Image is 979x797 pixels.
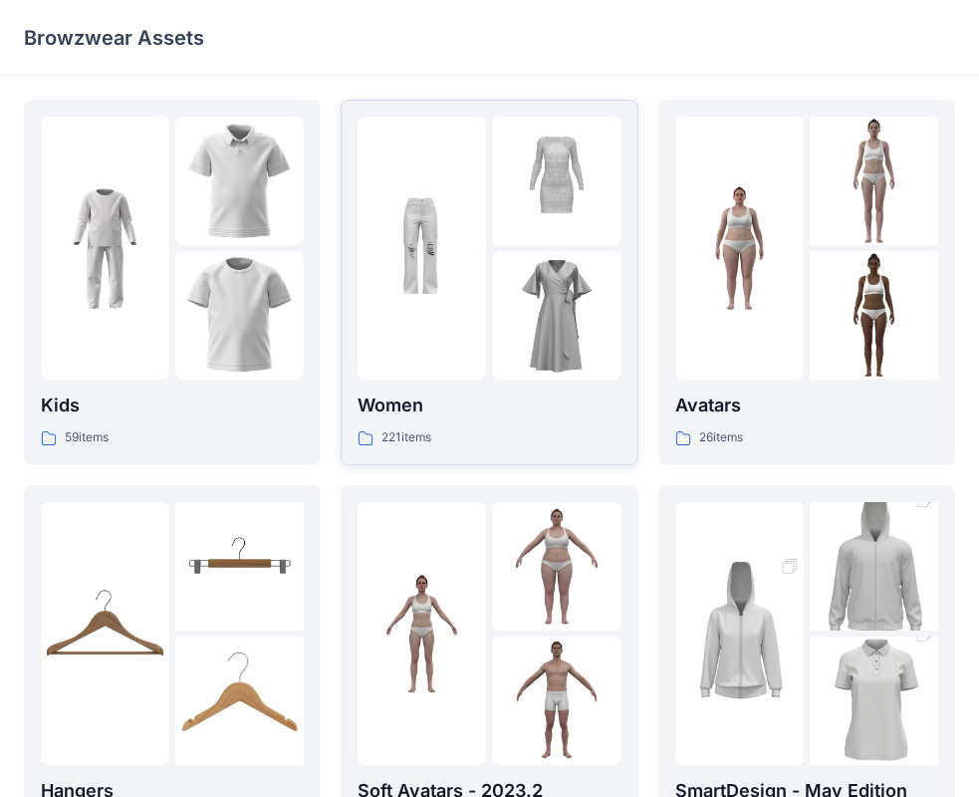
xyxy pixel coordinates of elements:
img: folder 2 [175,117,304,245]
img: folder 1 [675,537,804,730]
a: folder 1folder 2folder 3Kids59items [24,100,321,465]
p: 26 items [699,427,743,448]
p: 221 items [381,427,431,448]
p: Kids [41,392,304,419]
img: folder 3 [175,251,304,380]
img: folder 1 [41,184,169,313]
img: folder 1 [358,184,486,313]
img: folder 2 [810,117,938,245]
p: Women [358,392,620,419]
p: Avatars [675,392,938,419]
img: folder 3 [175,637,304,765]
img: folder 1 [41,569,169,697]
img: folder 1 [675,184,804,313]
img: folder 3 [492,251,620,380]
a: folder 1folder 2folder 3Women221items [341,100,637,465]
img: folder 2 [492,502,620,631]
p: Browzwear Assets [24,24,204,52]
img: folder 2 [492,117,620,245]
img: folder 3 [810,251,938,380]
a: folder 1folder 2folder 3Avatars26items [658,100,955,465]
img: folder 3 [492,637,620,765]
img: folder 1 [358,569,486,697]
img: folder 2 [175,502,304,631]
p: 59 items [65,427,109,448]
img: folder 2 [810,470,938,664]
